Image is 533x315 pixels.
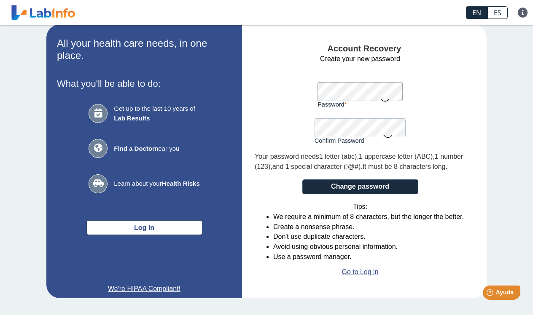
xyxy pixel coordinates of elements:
a: We're HIPAA Compliant! [57,284,232,294]
b: Health Risks [162,180,200,187]
li: Use a password manager. [273,252,464,262]
label: Confirm Password [315,137,406,144]
iframe: Help widget launcher [458,282,524,306]
div: , , . . [255,152,466,172]
span: Tips: [353,202,367,212]
h3: What you'll be able to do: [57,78,232,89]
label: Password [318,101,403,108]
span: Your password needs [255,153,319,160]
li: Don't use duplicate characters. [273,232,464,242]
a: EN [466,6,487,19]
span: 1 uppercase letter (ABC) [359,153,433,160]
span: Create your new password [320,54,400,64]
li: Avoid using obvious personal information. [273,242,464,252]
button: Log In [86,220,202,235]
span: 1 letter (abc) [319,153,357,160]
h4: Account Recovery [255,44,474,54]
span: It must be 8 characters long [363,163,446,170]
a: Go to Log in [342,267,379,277]
a: ES [487,6,508,19]
button: Change password [302,179,418,194]
b: Find a Doctor [114,145,155,152]
span: near you [114,144,199,154]
b: Lab Results [114,115,150,122]
span: Get up to the last 10 years of [114,104,199,123]
span: and 1 special character (!@#) [272,163,361,170]
li: We require a minimum of 8 characters, but the longer the better. [273,212,464,222]
span: Learn about your [114,179,199,189]
h2: All your health care needs, in one place. [57,37,232,62]
span: 1 number (123), [255,153,463,170]
li: Create a nonsense phrase. [273,222,464,232]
